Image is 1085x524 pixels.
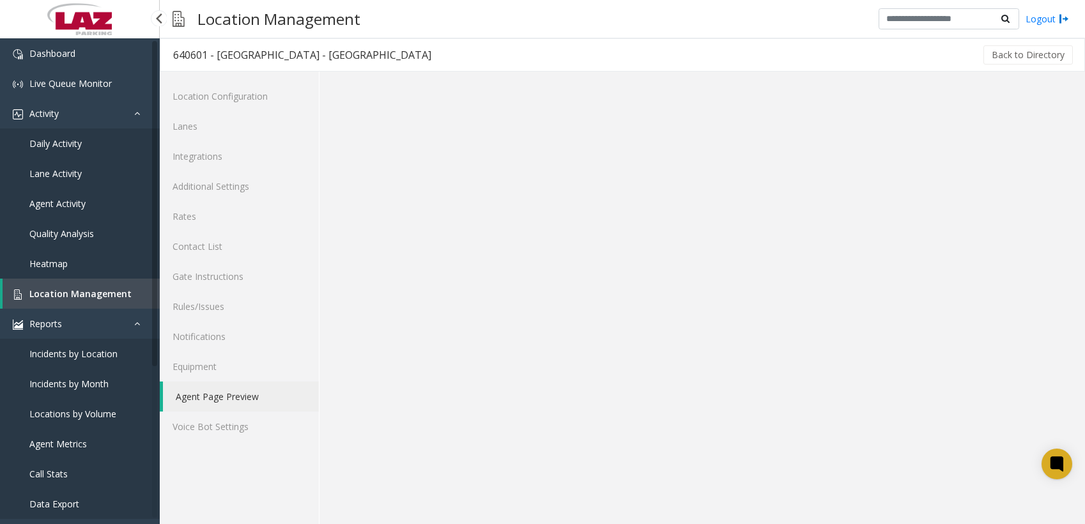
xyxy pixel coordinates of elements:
[160,81,319,111] a: Location Configuration
[160,141,319,171] a: Integrations
[29,438,87,450] span: Agent Metrics
[13,49,23,59] img: 'icon'
[160,321,319,351] a: Notifications
[29,318,62,330] span: Reports
[13,79,23,89] img: 'icon'
[29,258,68,270] span: Heatmap
[1059,12,1069,26] img: logout
[160,231,319,261] a: Contact List
[173,47,431,63] div: 640601 - [GEOGRAPHIC_DATA] - [GEOGRAPHIC_DATA]
[173,3,185,35] img: pageIcon
[983,45,1073,65] button: Back to Directory
[160,171,319,201] a: Additional Settings
[191,3,367,35] h3: Location Management
[160,261,319,291] a: Gate Instructions
[160,111,319,141] a: Lanes
[13,289,23,300] img: 'icon'
[29,137,82,150] span: Daily Activity
[29,378,109,390] span: Incidents by Month
[29,498,79,510] span: Data Export
[3,279,160,309] a: Location Management
[160,201,319,231] a: Rates
[13,109,23,119] img: 'icon'
[29,348,118,360] span: Incidents by Location
[1026,12,1069,26] a: Logout
[29,227,94,240] span: Quality Analysis
[160,291,319,321] a: Rules/Issues
[29,288,132,300] span: Location Management
[29,47,75,59] span: Dashboard
[160,412,319,442] a: Voice Bot Settings
[13,320,23,330] img: 'icon'
[29,77,112,89] span: Live Queue Monitor
[29,197,86,210] span: Agent Activity
[29,468,68,480] span: Call Stats
[29,107,59,119] span: Activity
[29,408,116,420] span: Locations by Volume
[160,351,319,381] a: Equipment
[29,167,82,180] span: Lane Activity
[163,381,319,412] a: Agent Page Preview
